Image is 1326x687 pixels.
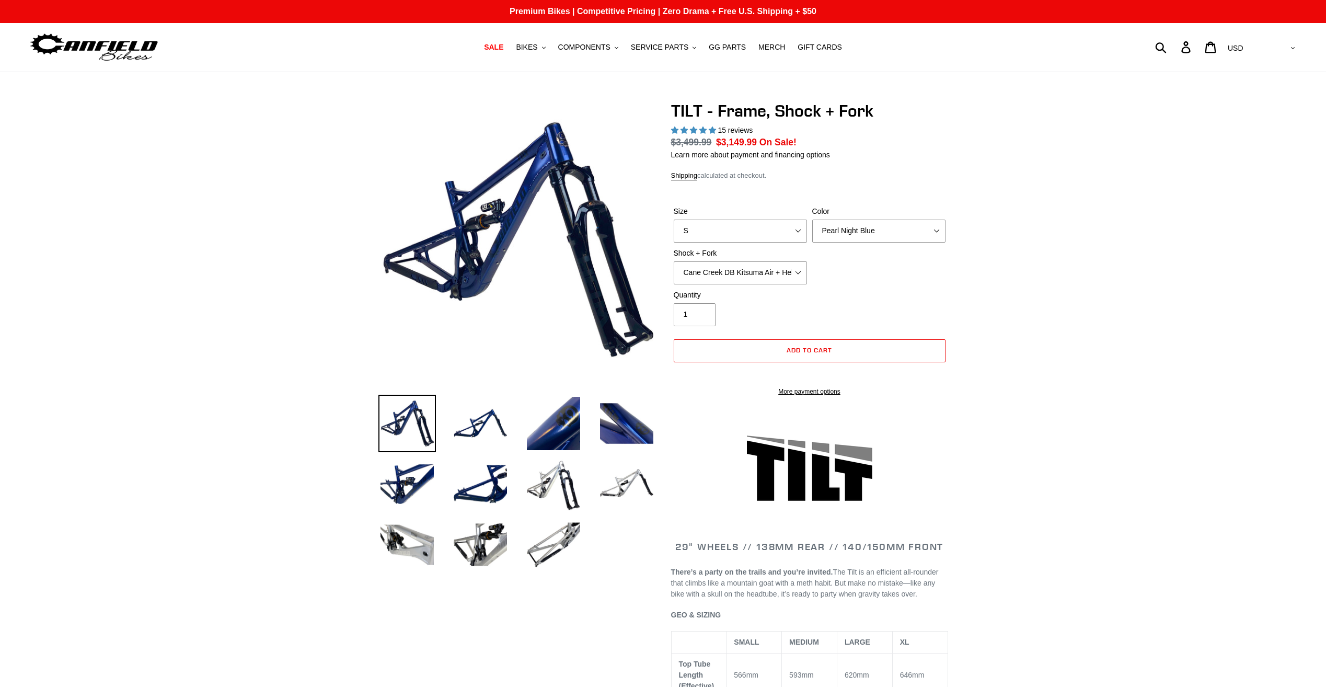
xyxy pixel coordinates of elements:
img: Load image into Gallery viewer, TILT - Frame, Shock + Fork [378,516,436,574]
span: On Sale! [759,135,797,149]
a: Shipping [671,171,698,180]
img: Load image into Gallery viewer, TILT - Frame, Shock + Fork [452,455,509,513]
img: Load image into Gallery viewer, TILT - Frame, Shock + Fork [525,455,582,513]
label: Size [674,206,807,217]
b: There’s a party on the trails and you’re invited. [671,568,833,576]
label: Quantity [674,290,807,301]
a: GIFT CARDS [792,40,847,54]
span: MERCH [758,43,785,52]
span: $3,149.99 [716,137,757,147]
button: Add to cart [674,339,946,362]
s: $3,499.99 [671,137,712,147]
span: MEDIUM [789,638,819,646]
label: Color [812,206,946,217]
img: Load image into Gallery viewer, TILT - Frame, Shock + Fork [452,516,509,574]
a: Learn more about payment and financing options [671,151,830,159]
span: GG PARTS [709,43,746,52]
input: Search [1161,36,1187,59]
button: COMPONENTS [553,40,624,54]
span: 29" WHEELS // 138mm REAR // 140/150mm FRONT [675,541,943,553]
button: SERVICE PARTS [626,40,701,54]
span: COMPONENTS [558,43,610,52]
img: Load image into Gallery viewer, TILT - Frame, Shock + Fork [378,455,436,513]
span: 5.00 stars [671,126,718,134]
a: SALE [479,40,509,54]
span: BIKES [516,43,537,52]
span: LARGE [845,638,870,646]
label: Shock + Fork [674,248,807,259]
span: Add to cart [787,346,832,354]
span: SALE [484,43,503,52]
img: Load image into Gallery viewer, TILT - Frame, Shock + Fork [598,395,655,452]
h1: TILT - Frame, Shock + Fork [671,101,948,121]
span: XL [900,638,909,646]
a: MERCH [753,40,790,54]
span: 15 reviews [718,126,753,134]
span: The Tilt is an efficient all-rounder that climbs like a mountain goat with a meth habit. But make... [671,568,939,598]
img: Load image into Gallery viewer, TILT - Frame, Shock + Fork [525,516,582,574]
img: Load image into Gallery viewer, TILT - Frame, Shock + Fork [598,455,655,513]
a: GG PARTS [704,40,751,54]
img: Load image into Gallery viewer, TILT - Frame, Shock + Fork [378,395,436,452]
span: GIFT CARDS [798,43,842,52]
img: Canfield Bikes [29,31,159,64]
span: GEO & SIZING [671,611,721,619]
button: BIKES [511,40,550,54]
span: SMALL [734,638,759,646]
div: calculated at checkout. [671,170,948,181]
img: Load image into Gallery viewer, TILT - Frame, Shock + Fork [525,395,582,452]
span: SERVICE PARTS [631,43,688,52]
a: More payment options [674,387,946,396]
img: Load image into Gallery viewer, TILT - Frame, Shock + Fork [452,395,509,452]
